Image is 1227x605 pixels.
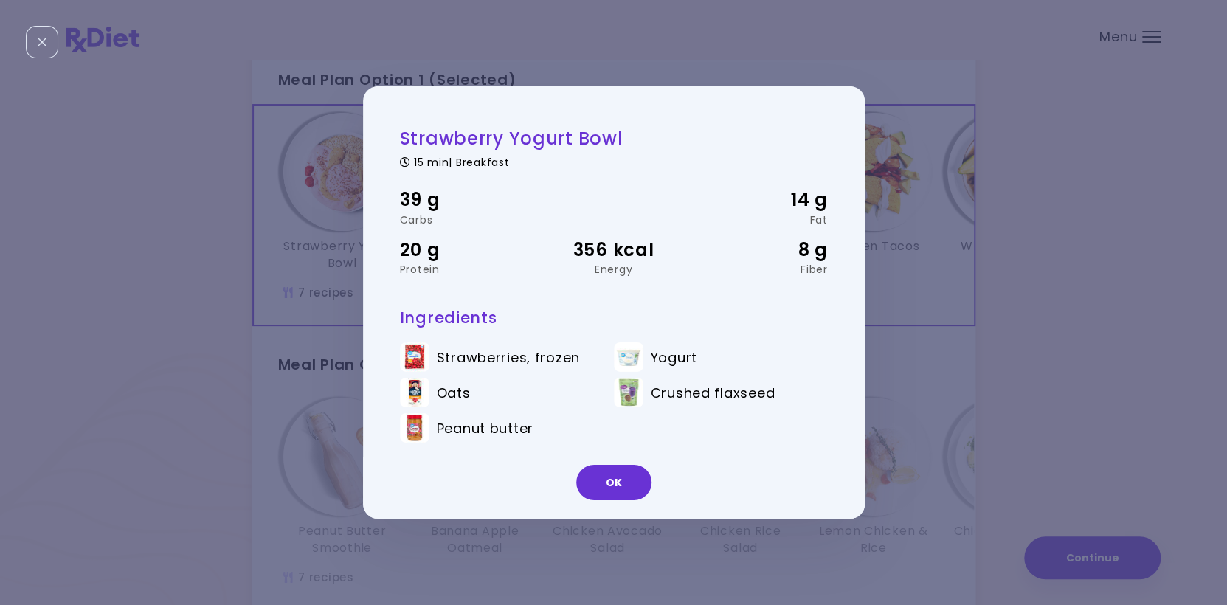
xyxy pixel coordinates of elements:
div: 356 kcal [542,235,685,263]
h2: Strawberry Yogurt Bowl [400,127,828,150]
div: Carbs [400,214,542,224]
div: Fat [685,214,827,224]
span: Strawberries, frozen [437,349,580,365]
div: 20 g [400,235,542,263]
h3: Ingredients [400,308,828,328]
div: Close [26,26,58,58]
div: Protein [400,264,542,274]
button: OK [576,465,651,500]
div: Energy [542,264,685,274]
div: 8 g [685,235,827,263]
span: Peanut butter [437,420,533,436]
span: Oats [437,384,471,401]
div: 15 min | Breakfast [400,153,828,167]
div: Fiber [685,264,827,274]
span: Yogurt [651,349,697,365]
div: 39 g [400,186,542,214]
span: Crushed flaxseed [651,384,775,401]
div: 14 g [685,186,827,214]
